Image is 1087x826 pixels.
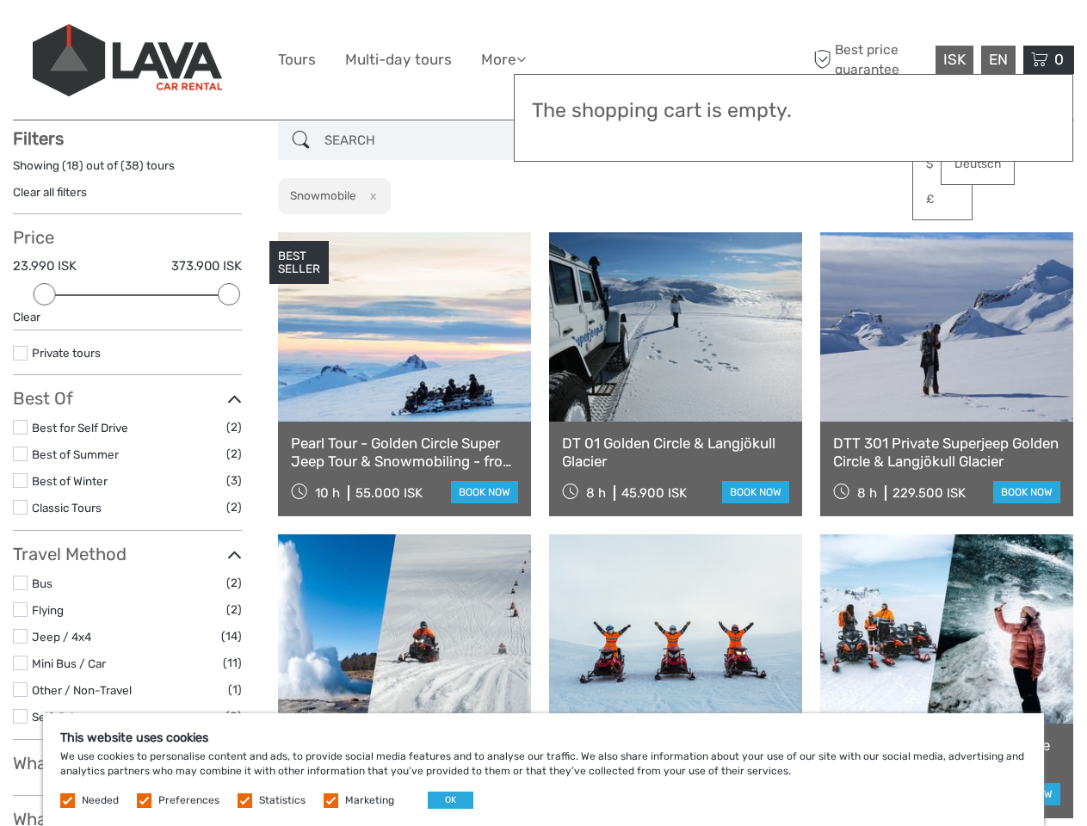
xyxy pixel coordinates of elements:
[158,793,219,808] label: Preferences
[43,713,1044,826] div: We use cookies to personalise content and ads, to provide social media features and to analyse ou...
[33,24,222,96] img: 523-13fdf7b0-e410-4b32-8dc9-7907fc8d33f7_logo_big.jpg
[942,149,1014,180] a: Deutsch
[13,309,242,325] div: Clear
[32,656,106,670] a: Mini Bus / Car
[226,600,242,619] span: (2)
[857,485,877,501] span: 8 h
[290,188,356,202] h2: Snowmobile
[269,241,329,284] div: BEST SELLER
[318,126,522,156] input: SEARCH
[345,793,394,808] label: Marketing
[892,485,966,501] div: 229.500 ISK
[291,435,518,470] a: Pearl Tour - Golden Circle Super Jeep Tour & Snowmobiling - from [GEOGRAPHIC_DATA]
[532,99,1055,123] h3: The shopping cart is empty.
[943,51,966,68] span: ISK
[428,792,473,809] button: OK
[32,346,101,360] a: Private tours
[809,40,931,78] span: Best price guarantee
[833,435,1060,470] a: DTT 301 Private Superjeep Golden Circle & Langjökull Glacier
[32,630,91,644] a: Jeep / 4x4
[32,576,52,590] a: Bus
[359,187,382,205] button: x
[345,47,452,72] a: Multi-day tours
[221,626,242,646] span: (14)
[198,27,219,47] button: Open LiveChat chat widget
[171,257,242,275] label: 373.900 ISK
[13,753,242,774] h3: What do you want to see?
[32,447,119,461] a: Best of Summer
[226,444,242,464] span: (2)
[32,421,128,435] a: Best for Self Drive
[228,680,242,700] span: (1)
[315,485,340,501] span: 10 h
[722,481,789,503] a: book now
[586,485,606,501] span: 8 h
[66,157,79,174] label: 18
[13,185,87,199] a: Clear all filters
[13,128,64,149] strong: Filters
[225,706,242,726] span: (8)
[32,710,86,724] a: Self-Drive
[981,46,1016,74] div: EN
[226,417,242,437] span: (2)
[32,474,108,488] a: Best of Winter
[13,388,242,409] h3: Best Of
[621,485,687,501] div: 45.900 ISK
[562,435,789,470] a: DT 01 Golden Circle & Langjökull Glacier
[451,481,518,503] a: book now
[226,573,242,593] span: (2)
[278,47,316,72] a: Tours
[259,793,306,808] label: Statistics
[32,501,102,515] a: Classic Tours
[355,485,423,501] div: 55.000 ISK
[223,653,242,673] span: (11)
[13,157,242,184] div: Showing ( ) out of ( ) tours
[481,47,526,72] a: More
[13,257,77,275] label: 23.990 ISK
[226,471,242,490] span: (3)
[226,497,242,517] span: (2)
[913,184,972,215] a: £
[24,30,195,44] p: We're away right now. Please check back later!
[32,603,64,617] a: Flying
[32,683,132,697] a: Other / Non-Travel
[82,793,119,808] label: Needed
[125,157,139,174] label: 38
[13,544,242,564] h3: Travel Method
[1052,51,1066,68] span: 0
[993,481,1060,503] a: book now
[60,730,1027,745] h5: This website uses cookies
[13,227,242,248] h3: Price
[913,149,972,180] a: $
